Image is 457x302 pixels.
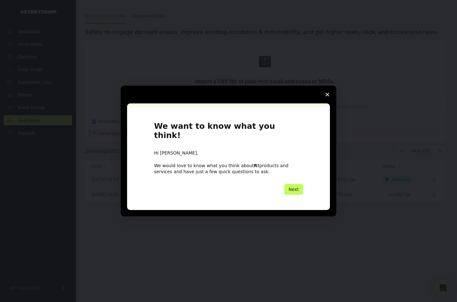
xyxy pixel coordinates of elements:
[154,122,303,144] h1: We want to know what you think!
[154,150,303,156] div: Hi [PERSON_NAME],
[284,184,303,195] button: Next
[154,163,303,174] div: We would love to know what you think about products and services and have just a few quick questi...
[254,163,259,168] b: R!
[319,86,336,103] span: Close survey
